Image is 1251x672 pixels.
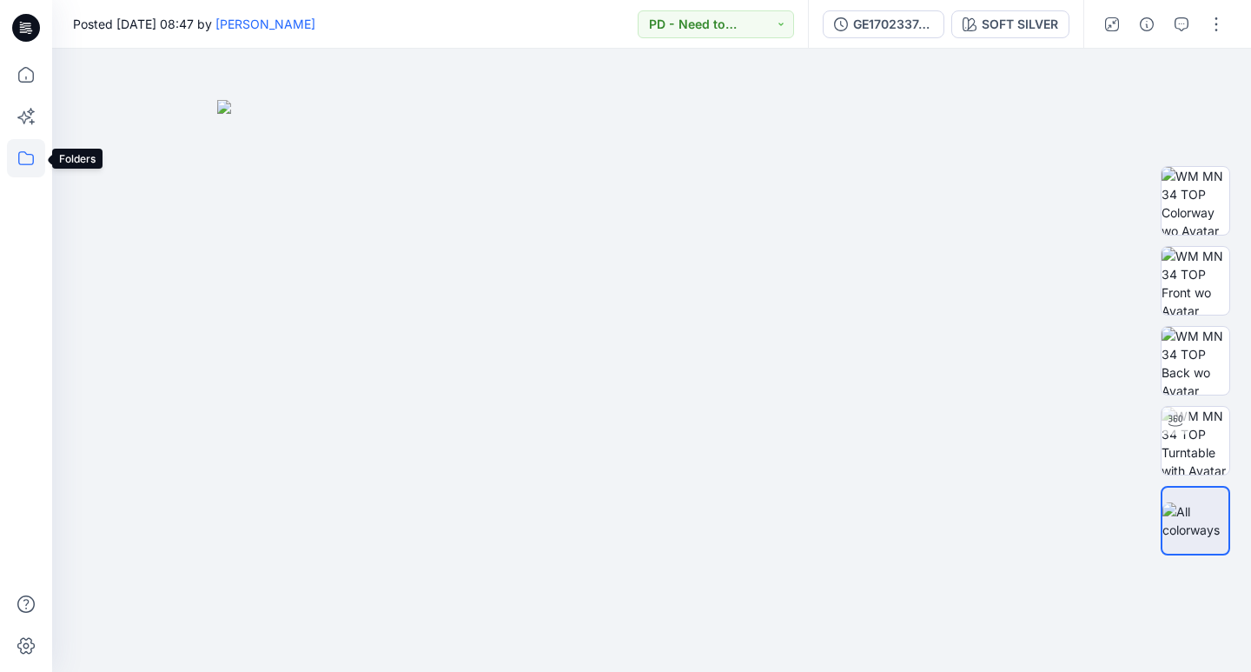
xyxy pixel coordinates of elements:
div: SOFT SILVER [982,15,1058,34]
img: WM MN 34 TOP Turntable with Avatar [1162,407,1229,475]
a: [PERSON_NAME] [215,17,315,31]
button: Details [1133,10,1161,38]
img: All colorways [1162,502,1228,539]
button: GE17023374_POST ADM-SS LINEN BLEND CAMP SHIRT ([DATE]) [823,10,944,38]
div: GE17023374_POST ADM-SS LINEN BLEND CAMP SHIRT (20-11-24) [853,15,933,34]
img: WM MN 34 TOP Back wo Avatar [1162,327,1229,395]
span: Posted [DATE] 08:47 by [73,15,315,33]
img: WM MN 34 TOP Colorway wo Avatar [1162,167,1229,235]
img: WM MN 34 TOP Front wo Avatar [1162,247,1229,315]
button: SOFT SILVER [951,10,1069,38]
